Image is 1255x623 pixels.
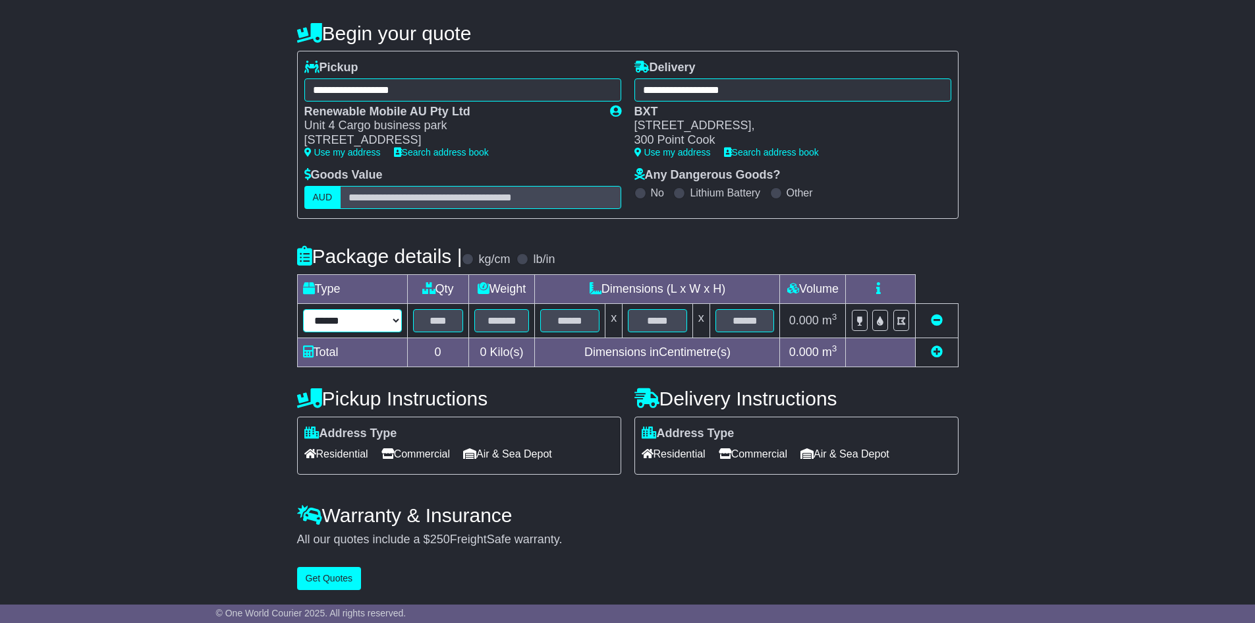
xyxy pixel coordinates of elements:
span: 0 [480,345,486,359]
label: Pickup [304,61,358,75]
div: [STREET_ADDRESS] [304,133,597,148]
td: Kilo(s) [468,338,535,367]
h4: Begin your quote [297,22,959,44]
td: Weight [468,274,535,303]
span: Air & Sea Depot [800,444,889,464]
label: AUD [304,186,341,209]
span: Residential [642,444,706,464]
td: Total [297,338,407,367]
a: Search address book [394,147,489,158]
span: Commercial [719,444,787,464]
a: Use my address [634,147,711,158]
div: All our quotes include a $ FreightSafe warranty. [297,533,959,547]
label: kg/cm [478,252,510,267]
span: 250 [430,533,450,546]
td: Dimensions (L x W x H) [535,274,780,303]
span: Residential [304,444,368,464]
label: No [651,187,664,199]
label: Address Type [642,427,735,441]
sup: 3 [832,343,837,353]
label: Goods Value [304,168,383,183]
h4: Package details | [297,245,462,267]
td: x [692,303,710,338]
td: 0 [407,338,468,367]
h4: Warranty & Insurance [297,504,959,526]
span: m [822,314,837,327]
h4: Delivery Instructions [634,388,959,409]
div: Unit 4 Cargo business park [304,119,597,133]
label: Delivery [634,61,696,75]
span: 0.000 [789,314,819,327]
span: Commercial [381,444,450,464]
a: Use my address [304,147,381,158]
h4: Pickup Instructions [297,388,621,409]
label: Address Type [304,427,397,441]
sup: 3 [832,312,837,322]
span: m [822,345,837,359]
span: © One World Courier 2025. All rights reserved. [216,608,406,618]
div: Renewable Mobile AU Pty Ltd [304,105,597,119]
button: Get Quotes [297,567,362,590]
span: 0.000 [789,345,819,359]
label: Any Dangerous Goods? [634,168,781,183]
td: Dimensions in Centimetre(s) [535,338,780,367]
td: x [605,303,623,338]
label: Lithium Battery [690,187,760,199]
div: BXT [634,105,938,119]
label: lb/in [533,252,555,267]
label: Other [787,187,813,199]
span: Air & Sea Depot [463,444,552,464]
td: Qty [407,274,468,303]
div: 300 Point Cook [634,133,938,148]
a: Remove this item [931,314,943,327]
a: Search address book [724,147,819,158]
a: Add new item [931,345,943,359]
td: Volume [780,274,846,303]
div: [STREET_ADDRESS], [634,119,938,133]
td: Type [297,274,407,303]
